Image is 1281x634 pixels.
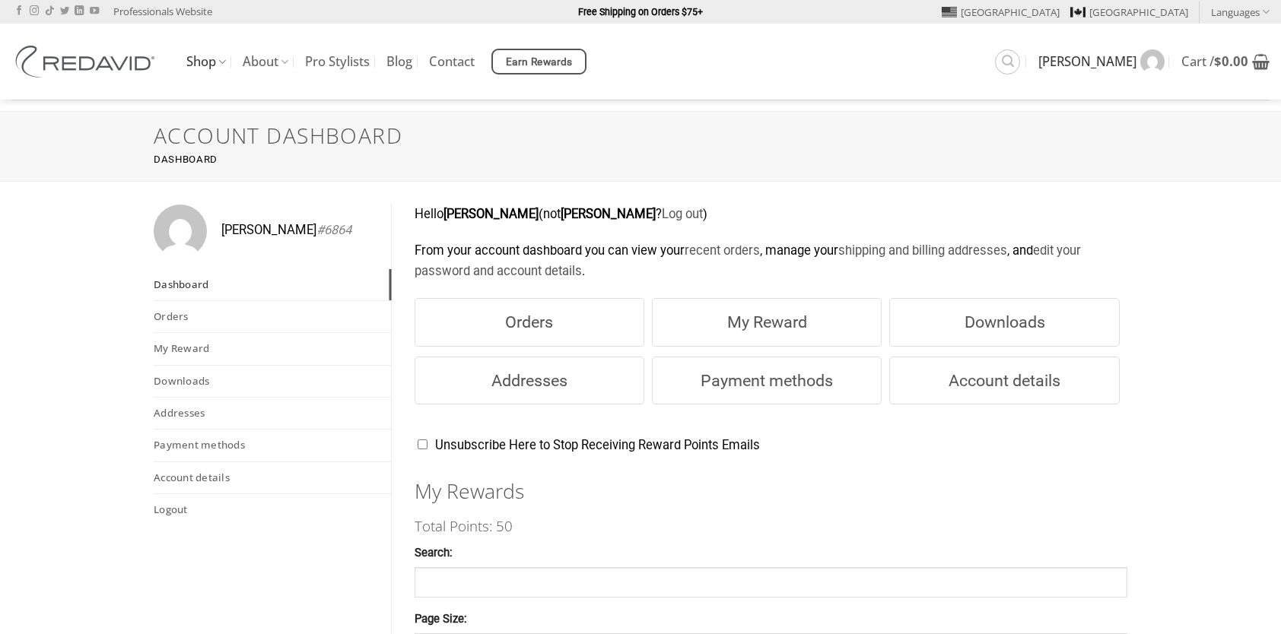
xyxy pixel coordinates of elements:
a: Contact [429,48,475,75]
span: Cart / [1181,55,1248,68]
a: Blog [386,48,412,75]
p: From your account dashboard you can view your , manage your , and . [415,241,1128,281]
a: [GEOGRAPHIC_DATA] [1070,1,1188,24]
a: Follow on Twitter [60,6,69,17]
a: [PERSON_NAME] [1038,42,1165,81]
a: Dashboard [154,269,391,300]
a: Follow on Instagram [30,6,39,17]
nav: Account pages [154,269,391,525]
a: Payment methods [154,430,391,461]
p: Hello (not ? ) [415,204,1128,225]
a: shipping and billing addresses [838,243,1007,258]
p: Unsubscribe Here to Stop Receiving Reward Points Emails [415,436,1128,461]
span: [PERSON_NAME] [1038,55,1136,68]
a: View cart [1181,45,1270,78]
span: Earn Rewards [506,54,573,71]
em: #6864 [316,223,351,237]
strong: Free Shipping on Orders $75+ [578,6,703,17]
a: About [243,47,288,77]
a: recent orders [685,243,760,258]
a: [GEOGRAPHIC_DATA] [942,1,1060,24]
strong: [PERSON_NAME] [443,207,539,221]
a: Account details [889,357,1119,405]
a: Orders [154,301,391,332]
h4: Total Points: 50 [415,515,1128,537]
small: Dashboard [154,154,218,166]
a: Account details [154,462,391,493]
a: My Reward [154,333,391,364]
a: Shop [186,47,226,77]
strong: [PERSON_NAME] [561,207,656,221]
span: $ [1214,52,1222,70]
a: Follow on TikTok [45,6,54,17]
a: Follow on YouTube [90,6,99,17]
a: Languages [1211,1,1270,23]
label: Search: [415,544,1128,563]
h2: My Rewards [415,478,1128,505]
h1: Account Dashboard [154,123,1127,149]
a: Search [995,49,1020,74]
label: Page Size: [415,610,1128,629]
a: edit your password and account details [415,243,1081,278]
a: Addresses [415,357,644,405]
a: Downloads [889,298,1119,347]
a: Payment methods [652,357,882,405]
a: My Reward [652,298,882,347]
a: Logout [154,494,391,525]
a: Earn Rewards [491,49,586,74]
a: Follow on Facebook [14,6,24,17]
img: REDAVID Salon Products | United States [11,46,164,78]
a: Pro Stylists [305,48,370,75]
a: Orders [415,298,644,347]
a: Follow on LinkedIn [75,6,84,17]
a: Log out [662,207,703,221]
bdi: 0.00 [1214,52,1248,70]
a: Downloads [154,366,391,397]
a: Addresses [154,398,391,429]
span: [PERSON_NAME] [221,220,351,241]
